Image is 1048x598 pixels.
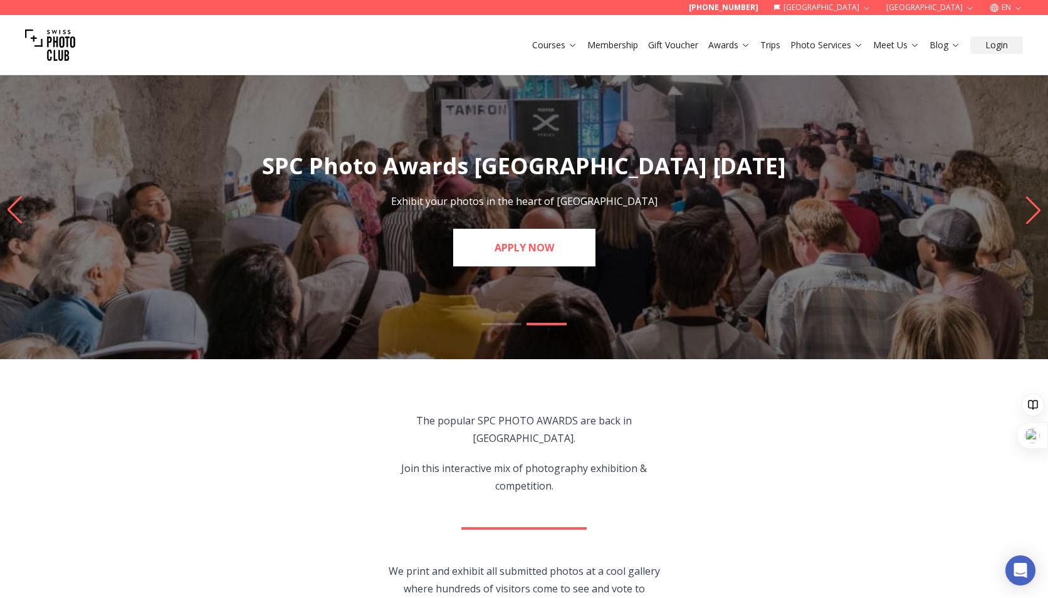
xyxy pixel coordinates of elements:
[708,39,750,51] a: Awards
[527,36,582,54] button: Courses
[873,39,920,51] a: Meet Us
[703,36,755,54] button: Awards
[868,36,925,54] button: Meet Us
[1005,555,1035,585] div: Open Intercom Messenger
[755,36,785,54] button: Trips
[925,36,965,54] button: Blog
[790,39,863,51] a: Photo Services
[381,412,668,447] p: The popular SPC PHOTO AWARDS are back in [GEOGRAPHIC_DATA].
[587,39,638,51] a: Membership
[643,36,703,54] button: Gift Voucher
[760,39,780,51] a: Trips
[25,20,75,70] img: Swiss photo club
[391,194,658,209] p: Exhibit your photos in the heart of [GEOGRAPHIC_DATA]
[381,459,668,495] p: Join this interactive mix of photography exhibition & competition.
[532,39,577,51] a: Courses
[930,39,960,51] a: Blog
[648,39,698,51] a: Gift Voucher
[785,36,868,54] button: Photo Services
[582,36,643,54] button: Membership
[689,3,758,13] a: [PHONE_NUMBER]
[453,229,595,266] a: APPLY NOW
[970,36,1023,54] button: Login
